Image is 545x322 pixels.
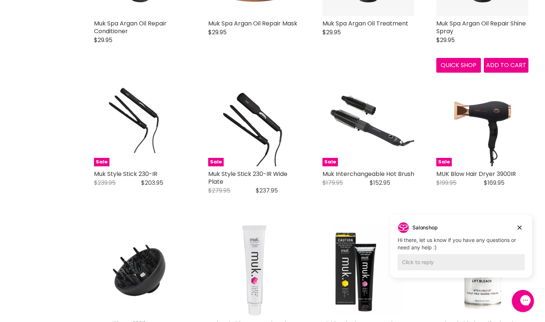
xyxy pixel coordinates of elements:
a: Muk Spa Argan Oil Repair Shine Spray [436,19,526,35]
span: $203.95 [141,179,163,187]
a: Muk Hybrid Cream Hair Color [208,225,300,317]
img: Muk Interchangeable Hot Brush [322,74,415,166]
span: $179.95 [322,179,343,187]
img: Muk Style Stick 230-IR [94,74,186,166]
span: Sale [208,158,224,166]
a: Vivid Muk Direct Dye Colour Vivid Muk Direct Dye Colour [322,225,415,317]
img: Muk Style Stick 230-IR Wide Plate [208,74,300,166]
a: Muk Interchangeable Hot Brush [322,170,414,178]
a: Muk Spa Argan Oil Repair Conditioner [94,19,167,35]
span: Add to cart [486,61,526,69]
iframe: Gorgias live chat campaigns [385,213,538,289]
a: Muk Spa Argan Oil Treatment [322,19,408,28]
span: $199.95 [436,179,457,187]
span: $279.95 [208,186,230,195]
button: Quick shop [436,58,481,73]
span: $29.95 [208,28,227,37]
a: Muk Style Stick 230-IR Wide Plate [208,170,287,186]
span: $169.95 [484,179,504,187]
span: $239.95 [94,179,116,187]
img: Muk Hybrid Cream Hair Color [216,225,293,317]
span: $29.95 [94,36,112,44]
a: Muk Style Stick 230-IR Sale [94,74,186,166]
a: MUK Blow Hair Dryer 3900IR [436,170,516,178]
a: MUK Diffuser 3900IR MUK Diffuser 3900IR [94,225,186,317]
a: Muk Spa Argan Oil Repair Mask [208,19,297,28]
img: Vivid Muk Direct Dye Colour [332,225,404,317]
button: Add to cart [484,58,528,73]
span: $29.95 [322,28,341,37]
span: Sale [94,158,109,166]
span: $152.95 [370,179,390,187]
a: Muk Interchangeable Hot Brush Sale [322,74,415,166]
img: MUK Blow Hair Dryer 3900IR [436,74,528,166]
span: Sale [436,158,452,166]
img: MUK Diffuser 3900IR [94,225,186,317]
a: MUK Blow Hair Dryer 3900IR MUK Blow Hair Dryer 3900IR Sale [436,74,528,166]
a: Muk Style Stick 230-IR Wide Plate Sale [208,74,300,166]
span: $29.95 [436,36,455,44]
iframe: Gorgias live chat messenger [508,287,538,315]
span: Sale [322,158,338,166]
a: Muk Style Stick 230-IR [94,170,157,178]
span: $237.95 [256,186,278,195]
